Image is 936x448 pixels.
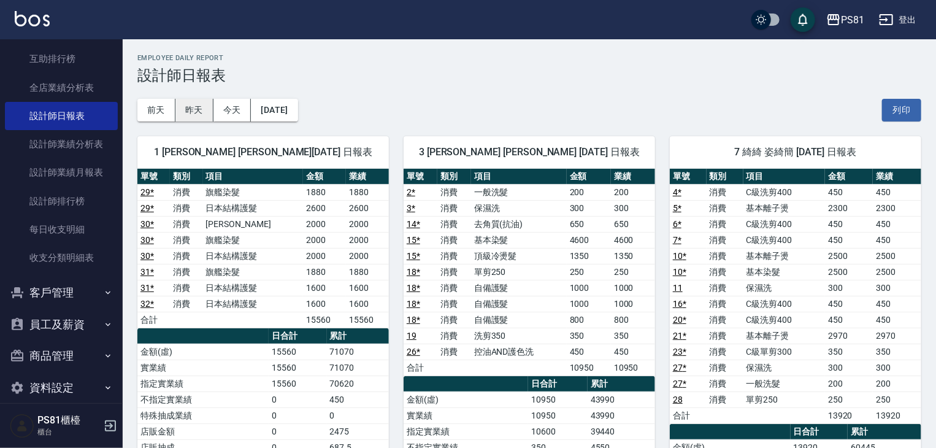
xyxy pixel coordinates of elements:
td: 自備護髮 [471,280,567,296]
p: 櫃台 [37,427,100,438]
a: 每日收支明細 [5,215,118,244]
td: 消費 [437,312,471,328]
td: 450 [873,232,921,248]
td: 保濕洗 [743,280,825,296]
th: 日合計 [269,328,326,344]
td: 2000 [346,248,389,264]
th: 業績 [611,169,655,185]
span: 1 [PERSON_NAME] [PERSON_NAME][DATE] 日報表 [152,146,374,158]
td: 消費 [170,232,202,248]
th: 單號 [137,169,170,185]
td: 1000 [611,296,655,312]
td: 13920 [825,407,873,423]
td: 消費 [170,200,202,216]
td: 消費 [707,392,743,407]
h2: Employee Daily Report [137,54,921,62]
td: 0 [269,423,326,439]
td: 450 [873,296,921,312]
th: 日合計 [528,376,587,392]
table: a dense table [404,169,655,376]
td: C級洗剪400 [743,296,825,312]
button: 前天 [137,99,175,122]
td: 450 [873,216,921,232]
td: [PERSON_NAME] [203,216,304,232]
td: 消費 [707,376,743,392]
span: 7 綺綺 姿綺簡 [DATE] 日報表 [685,146,907,158]
td: 消費 [170,296,202,312]
td: 消費 [437,248,471,264]
td: 基本離子燙 [743,200,825,216]
td: 250 [825,392,873,407]
td: 2000 [346,232,389,248]
a: 設計師排行榜 [5,187,118,215]
td: 日本結構護髮 [203,296,304,312]
td: 1600 [303,296,346,312]
td: 13920 [873,407,921,423]
a: 11 [673,283,683,293]
td: 日本結構護髮 [203,248,304,264]
td: 300 [825,360,873,376]
td: C級洗剪400 [743,312,825,328]
td: C級洗剪400 [743,184,825,200]
td: 消費 [707,344,743,360]
td: 2970 [873,328,921,344]
td: 15560 [346,312,389,328]
td: 消費 [437,328,471,344]
td: 消費 [707,264,743,280]
td: 消費 [707,184,743,200]
td: 2475 [327,423,389,439]
td: 2000 [303,216,346,232]
td: 450 [825,296,873,312]
h3: 設計師日報表 [137,67,921,84]
td: 1600 [346,296,389,312]
td: 自備護髮 [471,312,567,328]
td: 250 [611,264,655,280]
a: 設計師業績月報表 [5,158,118,187]
td: 200 [567,184,611,200]
td: 消費 [170,280,202,296]
th: 累計 [848,424,921,440]
td: 1000 [567,280,611,296]
button: 登出 [874,9,921,31]
td: 350 [611,328,655,344]
th: 金額 [303,169,346,185]
td: 2500 [873,264,921,280]
td: 指定實業績 [137,376,269,392]
td: 15560 [269,344,326,360]
td: 1600 [346,280,389,296]
button: 昨天 [175,99,213,122]
td: 基本離子燙 [743,248,825,264]
td: 消費 [437,200,471,216]
td: 實業績 [404,407,528,423]
th: 金額 [825,169,873,185]
td: 消費 [707,248,743,264]
td: 1350 [567,248,611,264]
td: 10950 [567,360,611,376]
td: 350 [873,344,921,360]
td: 1000 [611,280,655,296]
td: 實業績 [137,360,269,376]
td: 日本結構護髮 [203,200,304,216]
th: 業績 [873,169,921,185]
td: 基本離子燙 [743,328,825,344]
td: 不指定實業績 [137,392,269,407]
div: PS81 [841,12,864,28]
td: 2600 [346,200,389,216]
button: 今天 [213,99,251,122]
td: 1880 [303,184,346,200]
button: 商品管理 [5,340,118,372]
th: 類別 [170,169,202,185]
th: 類別 [437,169,471,185]
td: 消費 [437,280,471,296]
td: 2500 [873,248,921,264]
td: 200 [873,376,921,392]
td: 43990 [588,392,655,407]
button: 員工及薪資 [5,309,118,341]
td: 自備護髮 [471,296,567,312]
td: 金額(虛) [137,344,269,360]
td: 洗剪350 [471,328,567,344]
td: 消費 [707,296,743,312]
td: 10950 [528,407,587,423]
th: 業績 [346,169,389,185]
td: 300 [873,360,921,376]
